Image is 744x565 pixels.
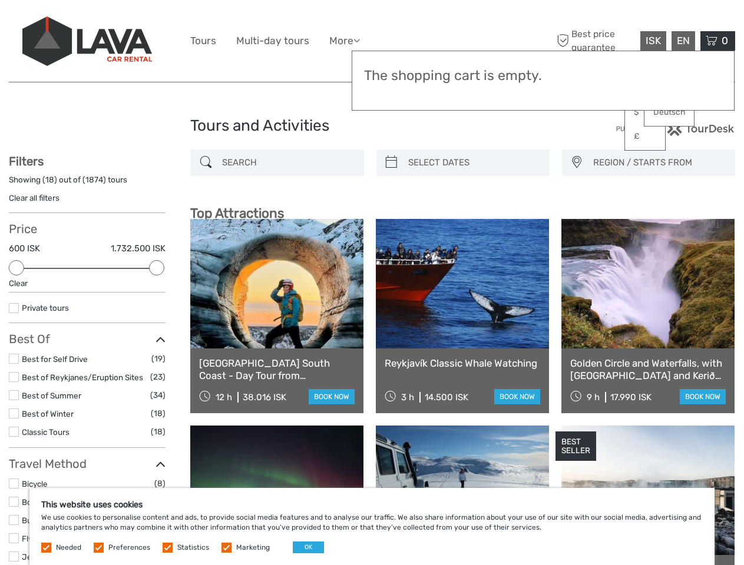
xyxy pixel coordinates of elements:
a: Jeep / 4x4 [22,552,62,561]
label: 600 ISK [9,242,40,255]
input: SEARCH [217,152,358,173]
label: 18 [45,174,54,185]
img: 523-13fdf7b0-e410-4b32-8dc9-7907fc8d33f7_logo_big.jpg [22,16,152,66]
h3: Price [9,222,166,236]
div: BEST SELLER [555,431,596,461]
label: 1.732.500 ISK [111,242,166,255]
a: Clear all filters [9,193,59,202]
h3: Travel Method [9,457,166,471]
a: [GEOGRAPHIC_DATA] South Coast - Day Tour from [GEOGRAPHIC_DATA] [199,357,355,381]
a: Private tours [22,303,69,313]
button: Open LiveChat chat widget [135,18,150,32]
a: Reykjavík Classic Whale Watching [385,357,540,369]
label: Needed [56,543,81,553]
span: (19) [151,352,166,365]
a: Best for Self Drive [22,354,88,364]
a: Best of Summer [22,391,81,400]
div: EN [672,31,695,51]
a: book now [680,389,726,404]
span: 12 h [216,392,232,403]
span: (8) [154,477,166,490]
h3: The shopping cart is empty. [364,68,722,84]
img: PurchaseViaTourDesk.png [616,121,735,136]
button: REGION / STARTS FROM [588,153,729,172]
h1: Tours and Activities [190,117,554,135]
a: Best of Reykjanes/Eruption Sites [22,373,143,382]
a: £ [625,126,665,147]
a: Classic Tours [22,427,70,437]
label: Statistics [177,543,209,553]
span: ISK [646,35,661,46]
div: 17.990 ISK [610,392,652,403]
a: Flying [22,534,44,543]
div: We use cookies to personalise content and ads, to provide social media features and to analyse ou... [29,488,715,565]
a: Deutsch [644,102,694,123]
a: Multi-day tours [236,32,309,49]
div: Clear [9,278,166,289]
a: Boat [22,497,39,507]
label: Preferences [108,543,150,553]
span: 0 [720,35,730,46]
span: (18) [151,425,166,438]
span: 3 h [401,392,414,403]
a: $ [625,102,665,123]
a: More [329,32,360,49]
span: (18) [151,407,166,420]
span: 9 h [587,392,600,403]
a: Bus [22,516,36,525]
a: book now [494,389,540,404]
span: (23) [150,370,166,384]
div: 14.500 ISK [425,392,468,403]
span: Best price guarantee [554,28,637,54]
a: book now [309,389,355,404]
input: SELECT DATES [404,152,544,173]
label: 1874 [85,174,103,185]
b: Top Attractions [190,205,284,221]
h3: Best Of [9,332,166,346]
a: Tours [190,32,216,49]
div: 38.016 ISK [243,392,286,403]
div: Showing ( ) out of ( ) tours [9,174,166,192]
a: Best of Winter [22,409,74,418]
button: OK [293,541,324,553]
h5: This website uses cookies [41,500,703,510]
label: Marketing [236,543,270,553]
a: Bicycle [22,479,48,488]
p: We're away right now. Please check back later! [16,21,133,30]
span: (34) [150,388,166,402]
a: Golden Circle and Waterfalls, with [GEOGRAPHIC_DATA] and Kerið in small group [570,357,726,381]
strong: Filters [9,154,44,168]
